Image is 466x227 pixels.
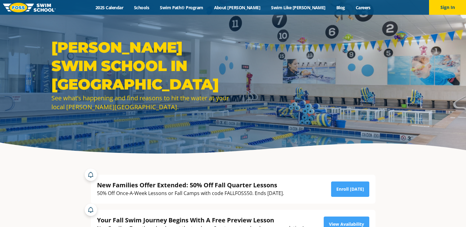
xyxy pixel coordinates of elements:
[129,5,155,10] a: Schools
[3,3,56,12] img: FOSS Swim School Logo
[97,189,284,197] div: 50% Off Once-A-Week Lessons or Fall Camps with code FALLFOSS50. Ends [DATE].
[155,5,209,10] a: Swim Path® Program
[97,181,284,189] div: New Families Offer Extended: 50% Off Fall Quarter Lessons
[331,5,350,10] a: Blog
[266,5,331,10] a: Swim Like [PERSON_NAME]
[209,5,266,10] a: About [PERSON_NAME]
[90,5,129,10] a: 2025 Calendar
[97,216,304,224] div: Your Fall Swim Journey Begins With A Free Preview Lesson
[331,181,369,197] a: Enroll [DATE]
[51,94,230,111] div: See what’s happening and find reasons to hit the water at your local [PERSON_NAME][GEOGRAPHIC_DATA].
[350,5,376,10] a: Careers
[51,38,230,94] h1: [PERSON_NAME] Swim School in [GEOGRAPHIC_DATA]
